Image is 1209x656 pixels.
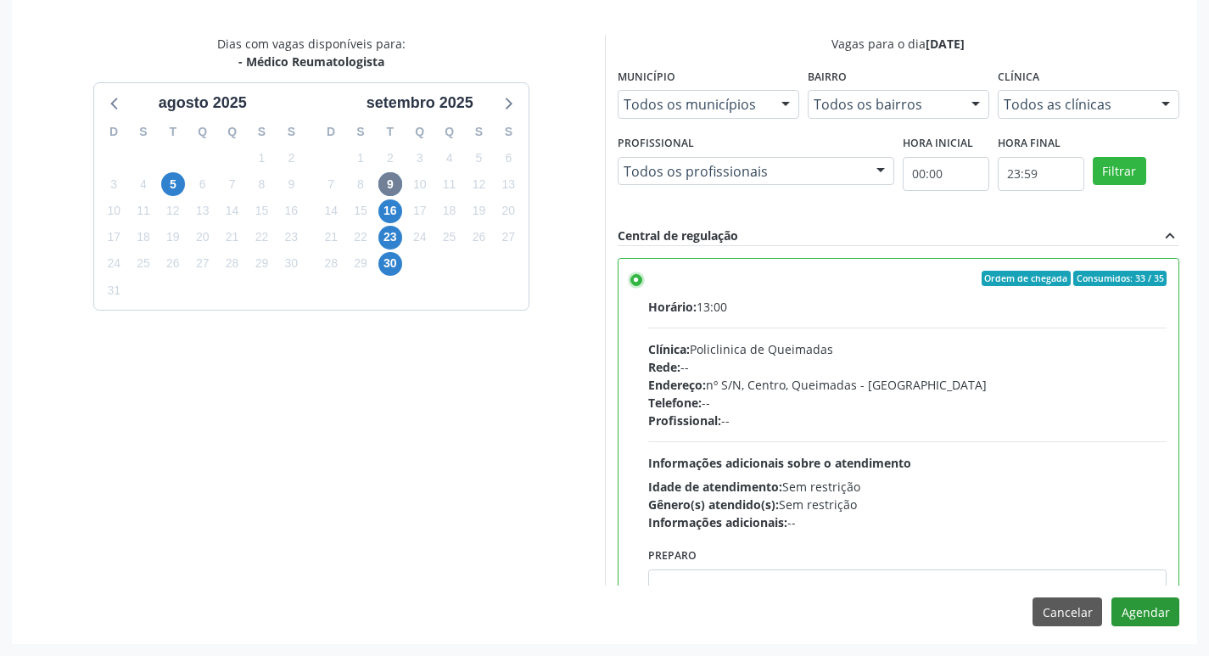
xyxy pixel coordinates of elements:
[438,172,462,196] span: quinta-feira, 11 de setembro de 2025
[158,119,188,145] div: T
[648,341,690,357] span: Clínica:
[903,157,989,191] input: Selecione o horário
[926,36,965,52] span: [DATE]
[496,146,520,170] span: sábado, 6 de setembro de 2025
[648,377,706,393] span: Endereço:
[648,514,787,530] span: Informações adicionais:
[648,513,1167,531] div: --
[129,119,159,145] div: S
[467,199,490,223] span: sexta-feira, 19 de setembro de 2025
[648,478,1167,496] div: Sem restrição
[648,496,779,513] span: Gênero(s) atendido(s):
[316,119,346,145] div: D
[648,455,911,471] span: Informações adicionais sobre o atendimento
[161,172,185,196] span: terça-feira, 5 de agosto de 2025
[279,146,303,170] span: sábado, 2 de agosto de 2025
[648,395,702,411] span: Telefone:
[378,199,402,223] span: terça-feira, 16 de setembro de 2025
[618,131,694,157] label: Profissional
[1004,96,1145,113] span: Todos as clínicas
[998,131,1061,157] label: Hora final
[102,252,126,276] span: domingo, 24 de agosto de 2025
[494,119,523,145] div: S
[132,172,155,196] span: segunda-feira, 4 de agosto de 2025
[191,226,215,250] span: quarta-feira, 20 de agosto de 2025
[648,299,697,315] span: Horário:
[349,146,372,170] span: segunda-feira, 1 de setembro de 2025
[378,172,402,196] span: terça-feira, 9 de setembro de 2025
[618,64,675,91] label: Município
[624,96,764,113] span: Todos os municípios
[102,199,126,223] span: domingo, 10 de agosto de 2025
[161,226,185,250] span: terça-feira, 19 de agosto de 2025
[467,146,490,170] span: sexta-feira, 5 de setembro de 2025
[349,252,372,276] span: segunda-feira, 29 de setembro de 2025
[1093,157,1146,186] button: Filtrar
[221,252,244,276] span: quinta-feira, 28 de agosto de 2025
[152,92,254,115] div: agosto 2025
[648,340,1167,358] div: Policlinica de Queimadas
[102,226,126,250] span: domingo, 17 de agosto de 2025
[221,172,244,196] span: quinta-feira, 7 de agosto de 2025
[132,199,155,223] span: segunda-feira, 11 de agosto de 2025
[217,53,406,70] div: - Médico Reumatologista
[319,172,343,196] span: domingo, 7 de setembro de 2025
[903,131,973,157] label: Hora inicial
[1111,597,1179,626] button: Agendar
[346,119,376,145] div: S
[648,358,1167,376] div: --
[618,35,1180,53] div: Vagas para o dia
[998,64,1039,91] label: Clínica
[808,64,847,91] label: Bairro
[438,199,462,223] span: quinta-feira, 18 de setembro de 2025
[191,199,215,223] span: quarta-feira, 13 de agosto de 2025
[648,496,1167,513] div: Sem restrição
[648,394,1167,412] div: --
[648,359,680,375] span: Rede:
[438,146,462,170] span: quinta-feira, 4 de setembro de 2025
[618,227,738,245] div: Central de regulação
[249,226,273,250] span: sexta-feira, 22 de agosto de 2025
[648,412,721,429] span: Profissional:
[99,119,129,145] div: D
[279,252,303,276] span: sábado, 30 de agosto de 2025
[434,119,464,145] div: Q
[464,119,494,145] div: S
[217,35,406,70] div: Dias com vagas disponíveis para:
[496,199,520,223] span: sábado, 20 de setembro de 2025
[221,199,244,223] span: quinta-feira, 14 de agosto de 2025
[191,252,215,276] span: quarta-feira, 27 de agosto de 2025
[648,479,782,495] span: Idade de atendimento:
[408,146,432,170] span: quarta-feira, 3 de setembro de 2025
[378,226,402,250] span: terça-feira, 23 de setembro de 2025
[319,226,343,250] span: domingo, 21 de setembro de 2025
[132,252,155,276] span: segunda-feira, 25 de agosto de 2025
[1161,227,1179,245] i: expand_less
[408,226,432,250] span: quarta-feira, 24 de setembro de 2025
[648,412,1167,429] div: --
[161,252,185,276] span: terça-feira, 26 de agosto de 2025
[349,172,372,196] span: segunda-feira, 8 de setembro de 2025
[349,199,372,223] span: segunda-feira, 15 de setembro de 2025
[319,252,343,276] span: domingo, 28 de setembro de 2025
[249,146,273,170] span: sexta-feira, 1 de agosto de 2025
[217,119,247,145] div: Q
[496,226,520,250] span: sábado, 27 de setembro de 2025
[279,172,303,196] span: sábado, 9 de agosto de 2025
[405,119,434,145] div: Q
[467,226,490,250] span: sexta-feira, 26 de setembro de 2025
[279,226,303,250] span: sábado, 23 de agosto de 2025
[360,92,480,115] div: setembro 2025
[648,376,1167,394] div: nº S/N, Centro, Queimadas - [GEOGRAPHIC_DATA]
[221,226,244,250] span: quinta-feira, 21 de agosto de 2025
[1033,597,1102,626] button: Cancelar
[375,119,405,145] div: T
[814,96,954,113] span: Todos os bairros
[467,172,490,196] span: sexta-feira, 12 de setembro de 2025
[408,172,432,196] span: quarta-feira, 10 de setembro de 2025
[496,172,520,196] span: sábado, 13 de setembro de 2025
[982,271,1071,286] span: Ordem de chegada
[132,226,155,250] span: segunda-feira, 18 de agosto de 2025
[249,172,273,196] span: sexta-feira, 8 de agosto de 2025
[279,199,303,223] span: sábado, 16 de agosto de 2025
